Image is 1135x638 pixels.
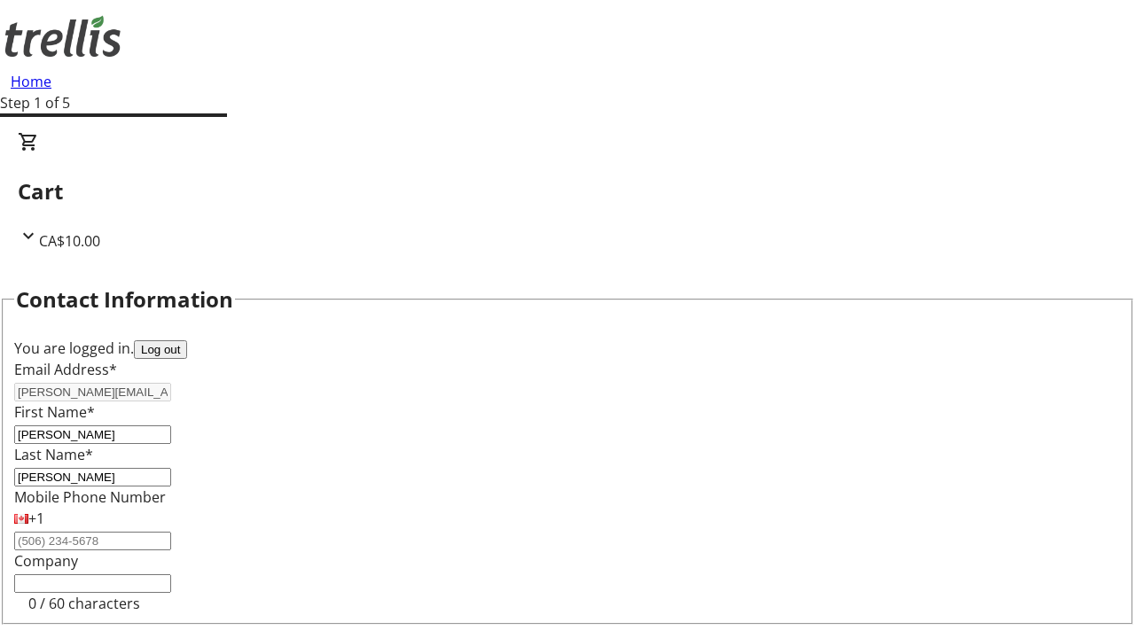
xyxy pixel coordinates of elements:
tr-character-limit: 0 / 60 characters [28,594,140,613]
label: Email Address* [14,360,117,379]
h2: Cart [18,175,1117,207]
h2: Contact Information [16,284,233,315]
label: First Name* [14,402,95,422]
input: (506) 234-5678 [14,532,171,550]
label: Last Name* [14,445,93,464]
span: CA$10.00 [39,231,100,251]
label: Company [14,551,78,571]
div: CartCA$10.00 [18,131,1117,252]
div: You are logged in. [14,338,1121,359]
label: Mobile Phone Number [14,487,166,507]
button: Log out [134,340,187,359]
